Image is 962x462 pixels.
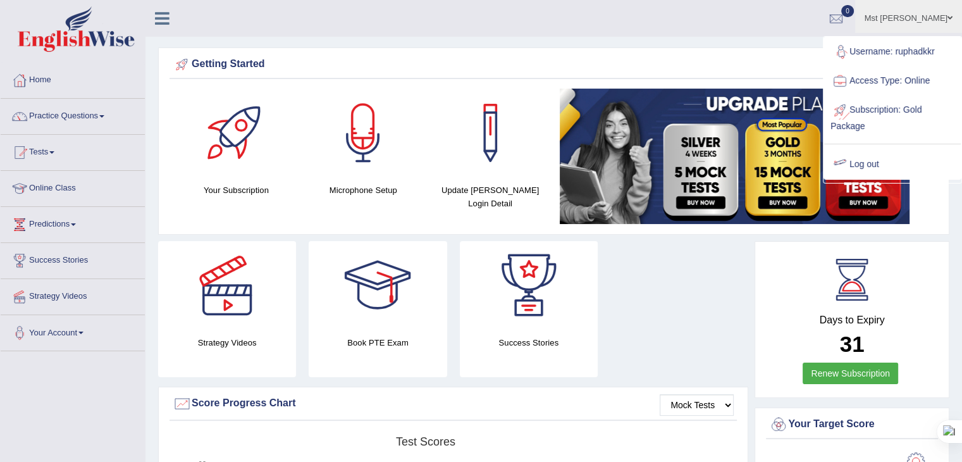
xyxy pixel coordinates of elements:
[1,243,145,275] a: Success Stories
[173,394,734,413] div: Score Progress Chart
[173,55,935,74] div: Getting Started
[1,135,145,166] a: Tests
[769,315,935,326] h4: Days to Expiry
[1,315,145,347] a: Your Account
[1,63,145,94] a: Home
[306,184,421,197] h4: Microphone Setup
[179,184,293,197] h4: Your Subscription
[803,363,898,384] a: Renew Subscription
[1,171,145,203] a: Online Class
[1,207,145,239] a: Predictions
[841,5,854,17] span: 0
[824,150,961,179] a: Log out
[433,184,548,210] h4: Update [PERSON_NAME] Login Detail
[158,336,296,349] h4: Strategy Videos
[824,96,961,138] a: Subscription: Gold Package
[824,37,961,66] a: Username: ruphadkkr
[560,89,910,224] img: small5.jpg
[824,66,961,96] a: Access Type: Online
[460,336,598,349] h4: Success Stories
[396,435,455,448] tspan: Test scores
[309,336,447,349] h4: Book PTE Exam
[1,279,145,311] a: Strategy Videos
[840,332,865,356] b: 31
[1,99,145,130] a: Practice Questions
[769,415,935,434] div: Your Target Score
